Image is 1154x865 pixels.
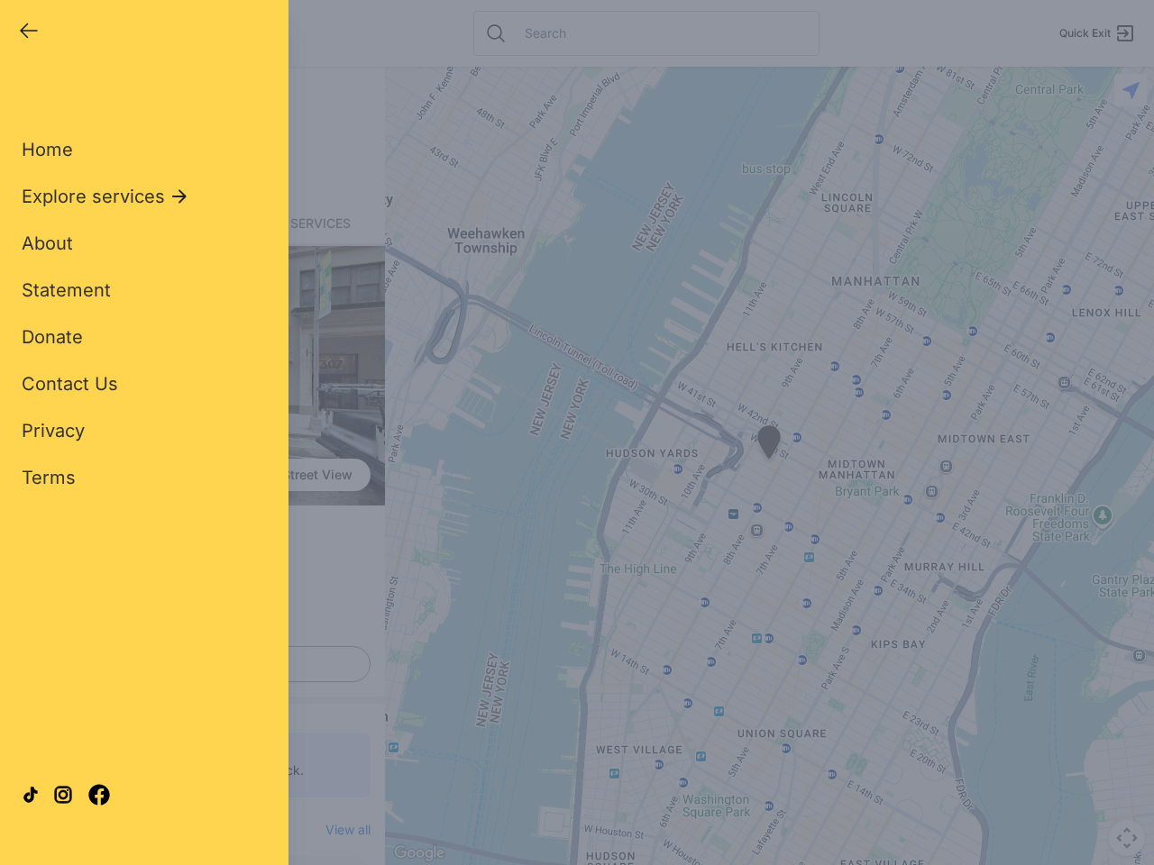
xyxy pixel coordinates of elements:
span: Donate [22,326,83,348]
span: Explore services [22,184,165,209]
button: Explore services [22,184,190,209]
a: Donate [22,324,83,350]
span: Statement [22,279,111,301]
a: Home [22,137,73,162]
a: About [22,231,73,256]
span: Home [22,139,73,160]
a: Privacy [22,418,85,443]
span: Contact Us [22,373,118,395]
a: Terms [22,465,76,490]
span: About [22,232,73,254]
span: Privacy [22,420,85,442]
a: Contact Us [22,371,118,396]
span: Terms [22,467,76,488]
a: Statement [22,278,111,303]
